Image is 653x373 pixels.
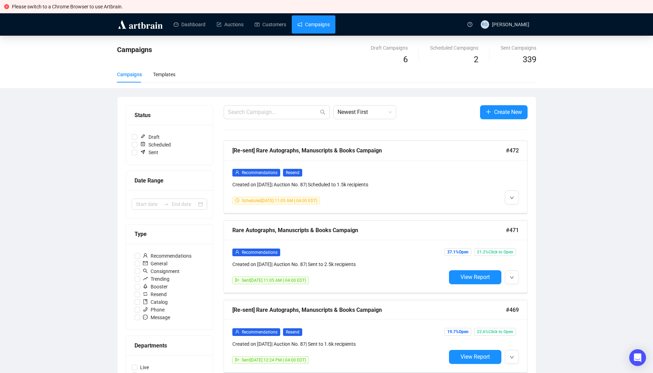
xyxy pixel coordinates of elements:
[235,358,239,362] span: send
[232,306,506,314] div: [Re-sent] Rare Autographs, Manuscripts & Books Campaign
[137,141,174,149] span: Scheduled
[217,15,244,34] a: Auctions
[140,306,167,314] span: Phone
[136,200,161,208] input: Start date
[474,248,516,256] span: 21.2% Click to Open
[153,71,175,78] div: Templates
[140,252,194,260] span: Recommendations
[467,22,472,27] span: question-circle
[371,44,408,52] div: Draft Campaigns
[242,170,277,175] span: Recommendations
[12,3,649,10] div: Please switch to a Chrome Browser to use Artbrain.
[338,106,392,119] span: Newest First
[143,315,148,320] span: message
[117,19,164,30] img: logo
[140,283,170,290] span: Booster
[140,275,172,283] span: Trending
[242,198,317,203] span: Scheduled [DATE] 11:05 AM (-04:00 EDT)
[242,250,277,255] span: Recommendations
[143,261,148,266] span: mail
[4,4,9,9] span: close-circle
[137,364,152,371] span: Live
[143,299,148,304] span: book
[232,260,446,268] div: Created on [DATE] | Auction No. 87 | Sent to 2.5k recipients
[232,146,506,155] div: [Re-sent] Rare Autographs, Manuscripts & Books Campaign
[430,44,478,52] div: Scheduled Campaigns
[140,290,169,298] span: Resend
[137,133,162,141] span: Draft
[235,170,239,174] span: user
[449,350,501,364] button: View Report
[297,15,330,34] a: Campaigns
[523,55,536,64] span: 339
[174,15,205,34] a: Dashboard
[474,328,516,336] span: 22.6% Click to Open
[135,341,204,350] div: Departments
[140,298,170,306] span: Catalog
[140,314,173,321] span: Message
[235,198,239,202] span: clock-circle
[444,248,471,256] span: 37.1% Open
[135,111,204,120] div: Status
[172,200,197,208] input: End date
[320,109,326,115] span: search
[283,169,302,177] span: Resend
[242,278,306,283] span: Sent [DATE] 11:05 AM (-04:00 EDT)
[492,22,529,27] span: [PERSON_NAME]
[232,226,506,235] div: Rare Autographs, Manuscripts & Books Campaign
[224,220,528,293] a: Rare Autographs, Manuscripts & Books Campaign#471userRecommendationsCreated on [DATE]| Auction No...
[463,13,477,35] a: question-circle
[135,230,204,238] div: Type
[143,268,148,273] span: search
[242,330,277,335] span: Recommendations
[143,276,148,281] span: rise
[143,253,148,258] span: user
[501,44,536,52] div: Sent Campaigns
[242,358,306,363] span: Sent [DATE] 12:24 PM (-04:00 EDT)
[510,196,514,200] span: down
[403,55,408,64] span: 6
[494,108,522,116] span: Create New
[232,181,446,188] div: Created on [DATE] | Auction No. 87 | Scheduled to 1.5k recipients
[164,201,169,207] span: swap-right
[140,267,182,275] span: Consignment
[135,176,204,185] div: Date Range
[235,278,239,282] span: send
[486,109,491,115] span: plus
[474,55,478,64] span: 2
[482,21,488,28] span: RG
[449,270,501,284] button: View Report
[224,300,528,373] a: [Re-sent] Rare Autographs, Manuscripts & Books Campaign#469userRecommendationsResendCreated on [D...
[164,201,169,207] span: to
[235,250,239,254] span: user
[506,306,519,314] span: #469
[137,149,161,156] span: Sent
[480,105,528,119] button: Create New
[117,45,152,54] span: Campaigns
[117,71,142,78] div: Campaigns
[143,284,148,289] span: rocket
[510,355,514,359] span: down
[460,353,490,360] span: View Report
[506,146,519,155] span: #472
[283,328,302,336] span: Resend
[140,260,170,267] span: General
[629,349,646,366] div: Open Intercom Messenger
[506,226,519,235] span: #471
[224,141,528,213] a: [Re-sent] Rare Autographs, Manuscripts & Books Campaign#472userRecommendationsResendCreated on [D...
[235,330,239,334] span: user
[510,275,514,280] span: down
[143,292,148,296] span: retweet
[143,307,148,312] span: phone
[228,108,319,116] input: Search Campaign...
[255,15,286,34] a: Customers
[444,328,471,336] span: 19.7% Open
[232,340,446,348] div: Created on [DATE] | Auction No. 87 | Sent to 1.6k recipients
[460,274,490,280] span: View Report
